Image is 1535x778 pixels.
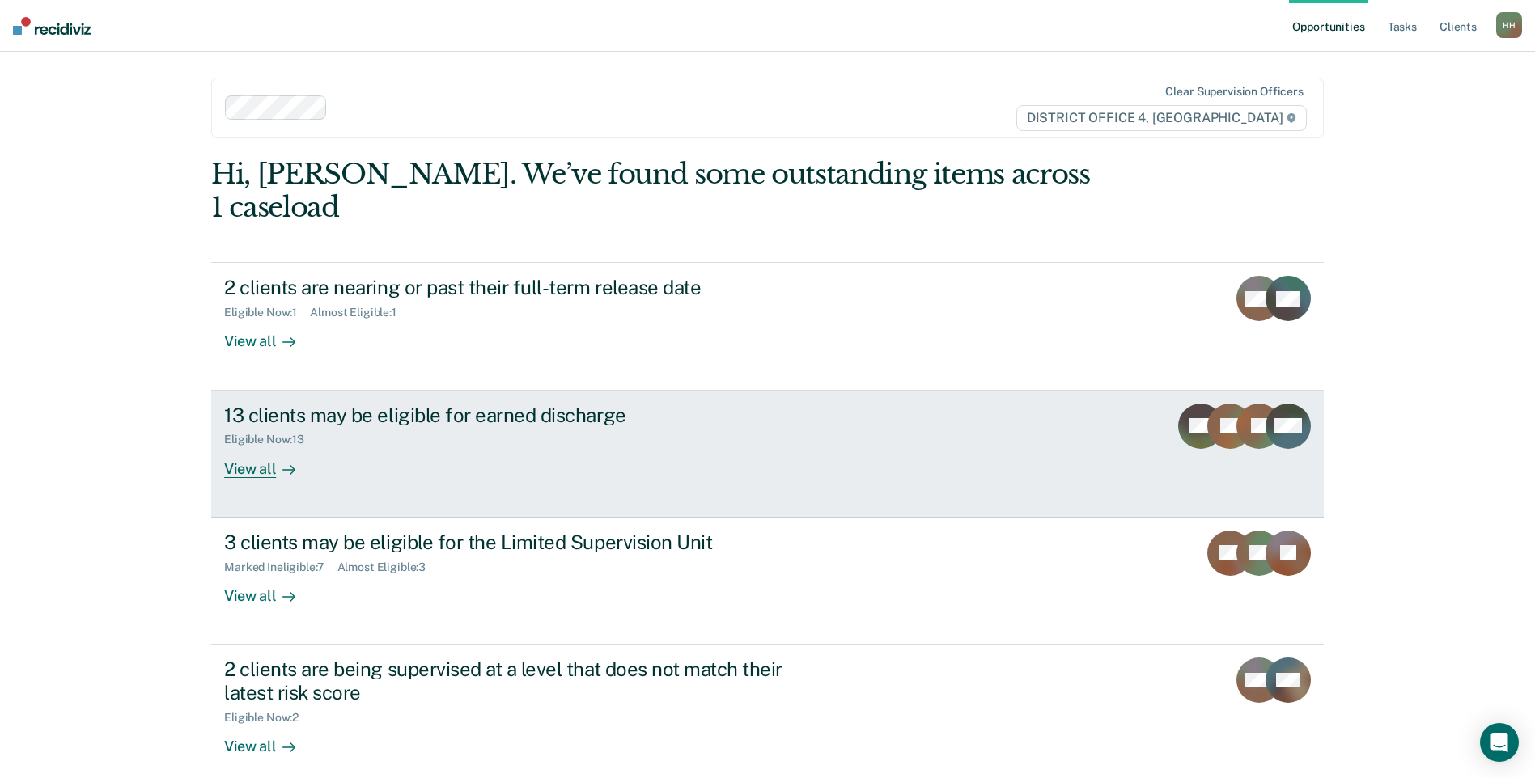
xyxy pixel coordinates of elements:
[1496,12,1522,38] div: H H
[310,306,409,319] div: Almost Eligible : 1
[211,518,1324,645] a: 3 clients may be eligible for the Limited Supervision UnitMarked Ineligible:7Almost Eligible:3Vie...
[224,560,337,574] div: Marked Ineligible : 7
[224,711,312,725] div: Eligible Now : 2
[224,319,315,351] div: View all
[224,404,792,427] div: 13 clients may be eligible for earned discharge
[224,276,792,299] div: 2 clients are nearing or past their full-term release date
[224,724,315,755] div: View all
[211,158,1101,224] div: Hi, [PERSON_NAME]. We’ve found some outstanding items across 1 caseload
[224,446,315,478] div: View all
[211,391,1324,518] a: 13 clients may be eligible for earned dischargeEligible Now:13View all
[224,657,792,704] div: 2 clients are being supervised at a level that does not match their latest risk score
[1016,105,1307,131] span: DISTRICT OFFICE 4, [GEOGRAPHIC_DATA]
[211,262,1324,390] a: 2 clients are nearing or past their full-term release dateEligible Now:1Almost Eligible:1View all
[1496,12,1522,38] button: HH
[224,433,317,446] div: Eligible Now : 13
[337,560,439,574] div: Almost Eligible : 3
[224,531,792,554] div: 3 clients may be eligible for the Limited Supervision Unit
[224,573,315,605] div: View all
[224,306,310,319] div: Eligible Now : 1
[13,17,91,35] img: Recidiviz
[1165,85,1303,99] div: Clear supervision officers
[1480,723,1519,762] div: Open Intercom Messenger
